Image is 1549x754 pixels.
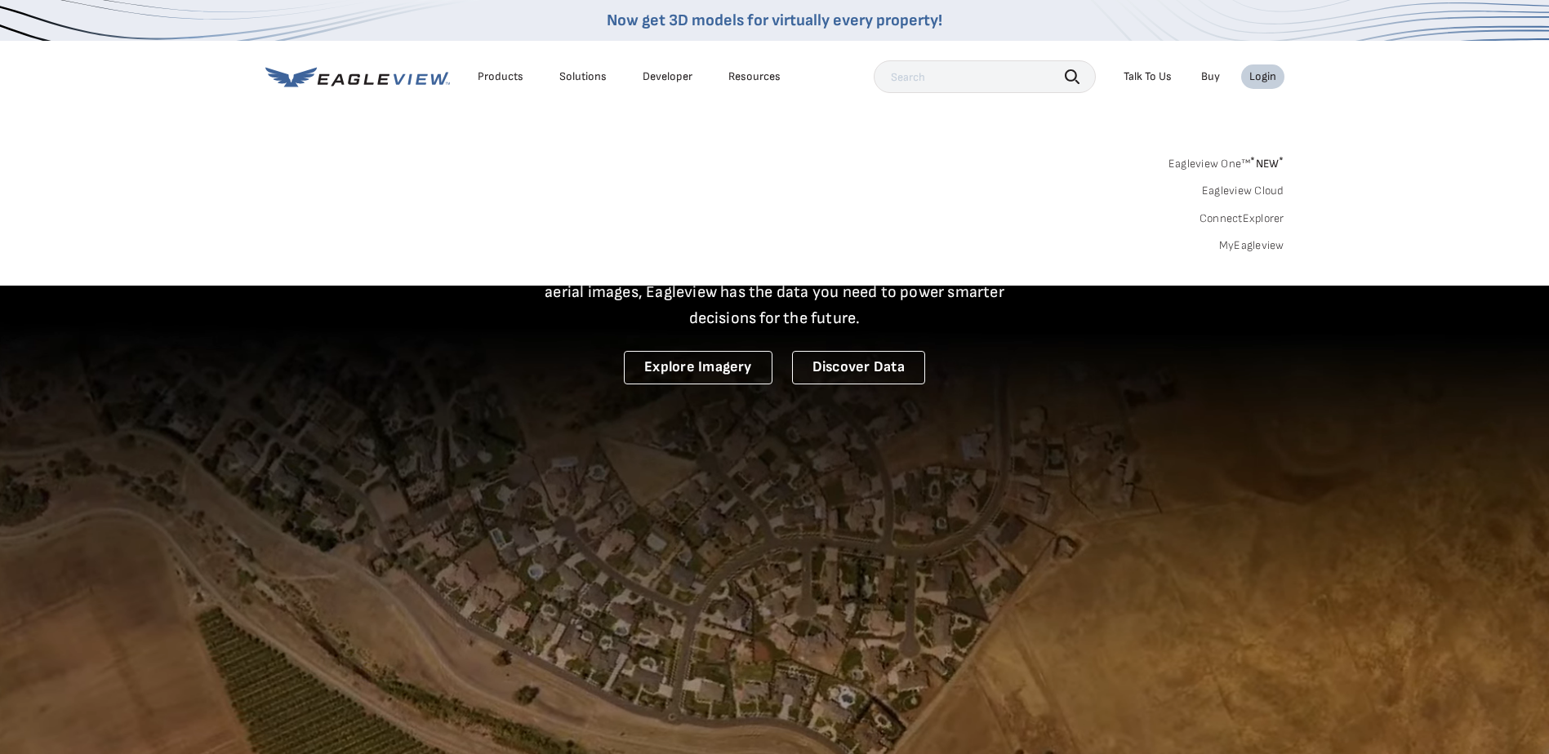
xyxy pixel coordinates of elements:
a: Discover Data [792,351,925,384]
a: Eagleview One™*NEW* [1168,152,1284,171]
a: Now get 3D models for virtually every property! [607,11,942,30]
div: Resources [728,69,781,84]
a: Explore Imagery [624,351,772,384]
span: NEW [1250,157,1284,171]
a: Developer [643,69,692,84]
a: Eagleview Cloud [1202,184,1284,198]
div: Solutions [559,69,607,84]
div: Products [478,69,523,84]
a: MyEagleview [1219,238,1284,253]
div: Login [1249,69,1276,84]
input: Search [874,60,1096,93]
p: A new era starts here. Built on more than 3.5 billion high-resolution aerial images, Eagleview ha... [525,253,1025,331]
div: Talk To Us [1124,69,1172,84]
a: ConnectExplorer [1200,211,1284,226]
a: Buy [1201,69,1220,84]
